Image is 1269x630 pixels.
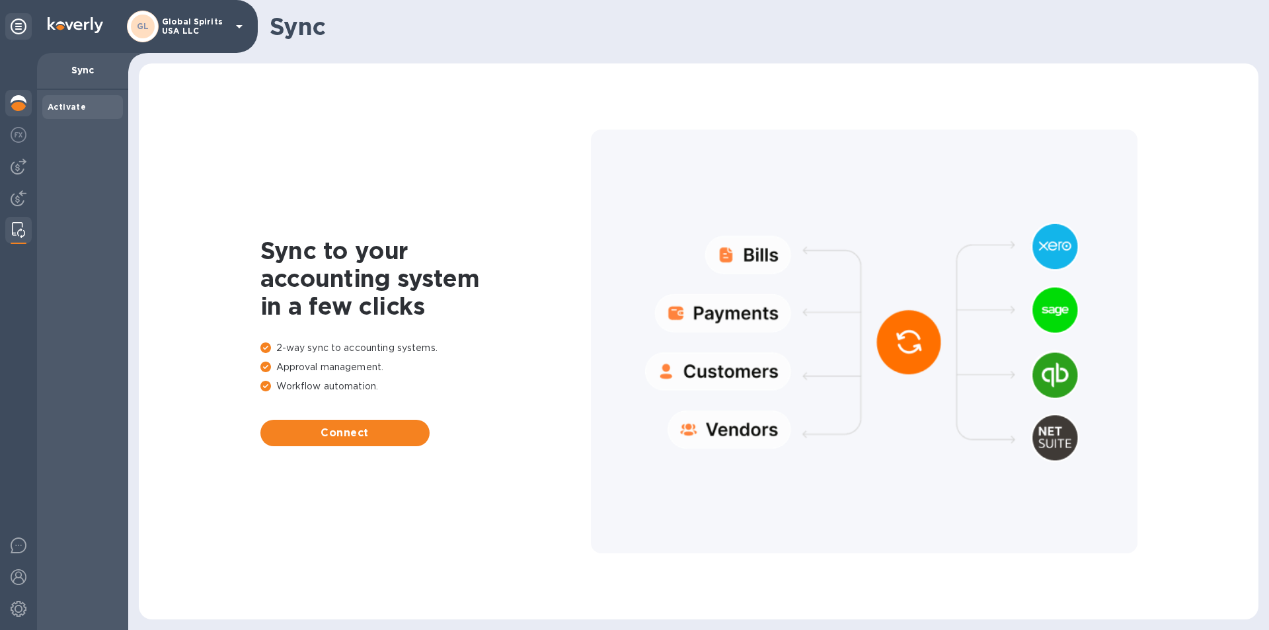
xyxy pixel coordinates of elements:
[270,13,1248,40] h1: Sync
[137,21,149,31] b: GL
[260,237,591,320] h1: Sync to your accounting system in a few clicks
[5,13,32,40] div: Unpin categories
[48,102,86,112] b: Activate
[260,379,591,393] p: Workflow automation.
[48,63,118,77] p: Sync
[162,17,228,36] p: Global Spirits USA LLC
[271,425,419,441] span: Connect
[260,360,591,374] p: Approval management.
[260,341,591,355] p: 2-way sync to accounting systems.
[11,127,26,143] img: Foreign exchange
[260,420,430,446] button: Connect
[48,17,103,33] img: Logo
